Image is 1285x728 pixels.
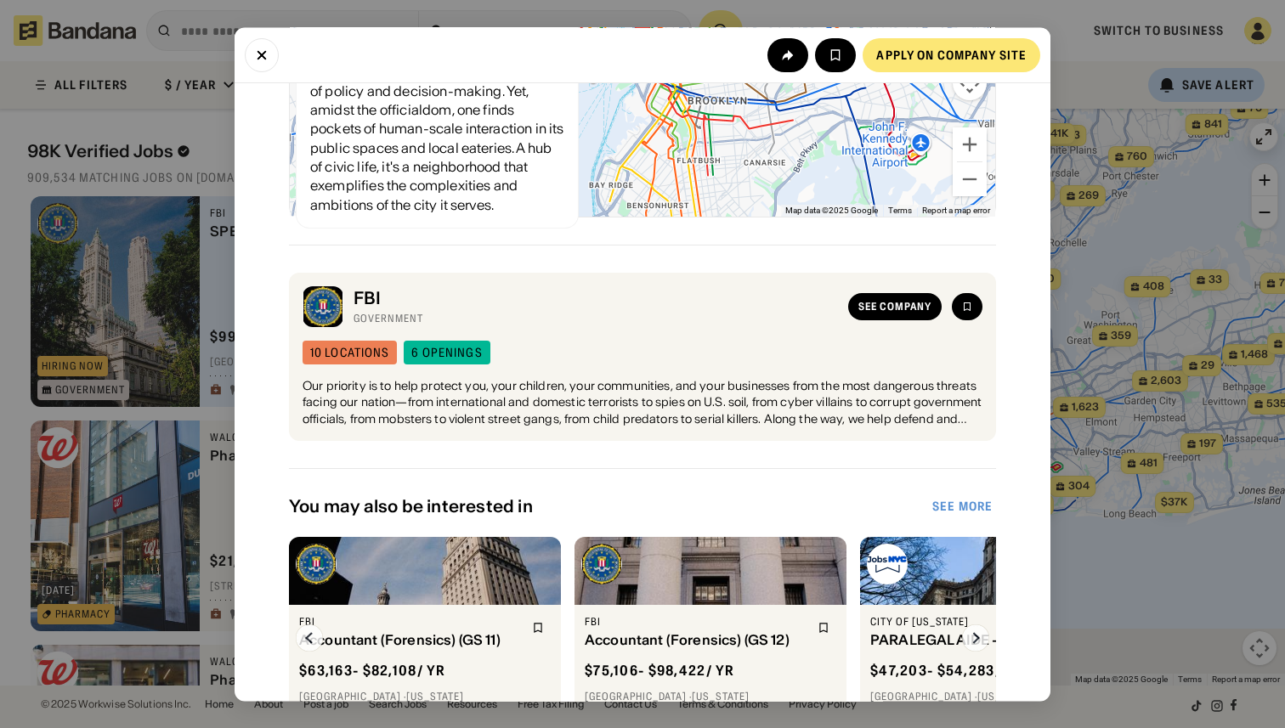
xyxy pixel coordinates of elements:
[870,632,1093,648] div: PARALEGAL AIDE - 23110
[858,302,931,312] div: See company
[303,378,982,428] div: Our priority is to help protect you, your children, your communities, and your businesses from th...
[922,206,990,215] a: Report a map error
[411,347,482,358] div: 6 openings
[876,48,1027,60] div: Apply on company site
[310,347,389,358] div: 10 locations
[870,690,1122,703] div: [GEOGRAPHIC_DATA] · [US_STATE]
[299,616,522,629] div: FBI
[294,195,350,217] a: Open this area in Google Maps (opens a new window)
[299,662,446,680] div: $ 63,163 - $82,108 / yr
[953,162,987,196] button: Zoom out
[953,66,987,100] button: Map camera controls
[299,690,551,703] div: [GEOGRAPHIC_DATA] · [US_STATE]
[585,616,807,629] div: FBI
[867,545,908,585] img: City of New York logo
[294,195,350,217] img: Google
[888,206,912,215] a: Terms (opens in new tab)
[245,37,279,71] button: Close
[289,497,929,517] div: You may also be interested in
[296,625,323,652] img: Left Arrow
[585,632,807,648] div: Accountant (Forensics) (GS 12)
[296,545,337,585] img: FBI logo
[581,545,622,585] img: FBI logo
[785,206,878,215] span: Map data ©2025 Google
[585,690,836,703] div: [GEOGRAPHIC_DATA] · [US_STATE]
[870,616,1093,629] div: City of [US_STATE]
[299,632,522,648] div: Accountant (Forensics) (GS 11)
[870,662,1024,680] div: $ 47,203 - $54,283 / yr
[354,288,838,308] div: FBI
[953,127,987,161] button: Zoom in
[585,662,735,680] div: $ 75,106 - $98,422 / yr
[354,312,838,325] div: Government
[932,501,993,513] div: See more
[962,625,989,652] img: Right Arrow
[303,286,343,327] img: FBI logo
